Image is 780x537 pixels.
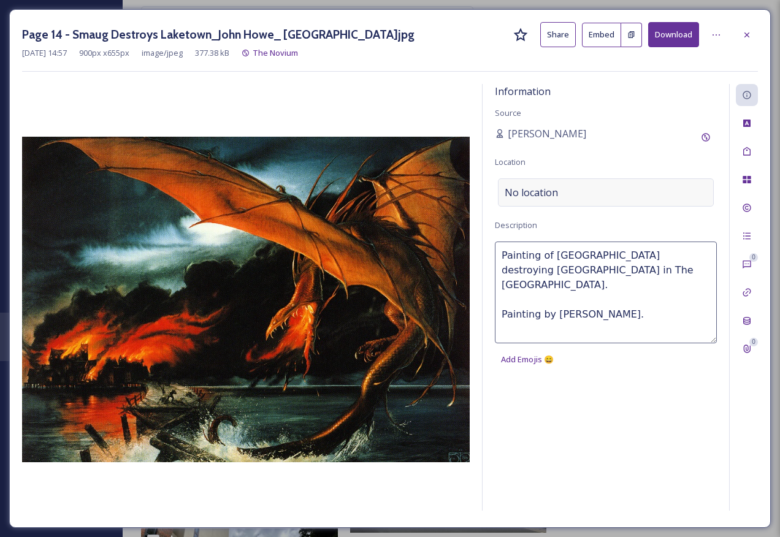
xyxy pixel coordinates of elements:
[501,354,554,365] span: Add Emojis 😄
[749,338,758,346] div: 0
[540,22,576,47] button: Share
[495,156,526,167] span: Location
[253,47,298,58] span: The Novium
[495,85,551,98] span: Information
[495,242,717,343] textarea: Painting of [GEOGRAPHIC_DATA] destroying [GEOGRAPHIC_DATA] in The [GEOGRAPHIC_DATA]. Painting by ...
[495,219,537,230] span: Description
[648,22,699,47] button: Download
[505,185,558,200] span: No location
[142,47,183,59] span: image/jpeg
[22,137,470,462] img: Page%2014%20-%20Smaug%20Destroys%20Laketown_John%20Howe_%20Canada_1988.jpg
[79,47,129,59] span: 900 px x 655 px
[508,126,586,141] span: [PERSON_NAME]
[22,26,415,44] h3: Page 14 - Smaug Destroys Laketown_John Howe_ [GEOGRAPHIC_DATA]jpg
[495,107,521,118] span: Source
[749,253,758,262] div: 0
[195,47,229,59] span: 377.38 kB
[582,23,621,47] button: Embed
[22,47,67,59] span: [DATE] 14:57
